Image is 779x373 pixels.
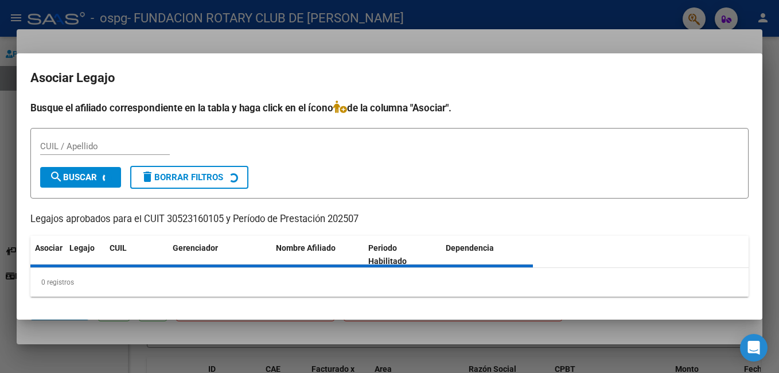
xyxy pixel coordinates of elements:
[441,236,533,274] datatable-header-cell: Dependencia
[271,236,364,274] datatable-header-cell: Nombre Afiliado
[69,243,95,252] span: Legajo
[110,243,127,252] span: CUIL
[446,243,494,252] span: Dependencia
[30,236,65,274] datatable-header-cell: Asociar
[130,166,248,189] button: Borrar Filtros
[740,334,768,362] div: Open Intercom Messenger
[364,236,441,274] datatable-header-cell: Periodo Habilitado
[49,170,63,184] mat-icon: search
[65,236,105,274] datatable-header-cell: Legajo
[30,268,749,297] div: 0 registros
[30,100,749,115] h4: Busque el afiliado correspondiente en la tabla y haga click en el ícono de la columna "Asociar".
[141,172,223,182] span: Borrar Filtros
[173,243,218,252] span: Gerenciador
[30,212,749,227] p: Legajos aprobados para el CUIT 30523160105 y Período de Prestación 202507
[49,172,97,182] span: Buscar
[141,170,154,184] mat-icon: delete
[276,243,336,252] span: Nombre Afiliado
[168,236,271,274] datatable-header-cell: Gerenciador
[30,67,749,89] h2: Asociar Legajo
[368,243,407,266] span: Periodo Habilitado
[105,236,168,274] datatable-header-cell: CUIL
[35,243,63,252] span: Asociar
[40,167,121,188] button: Buscar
